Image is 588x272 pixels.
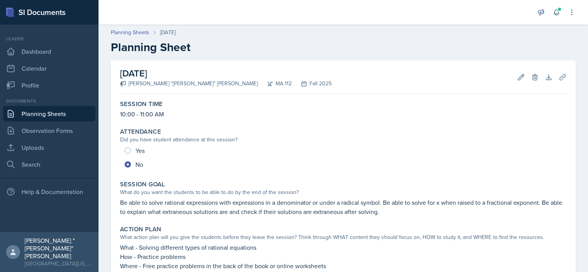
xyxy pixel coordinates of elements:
[3,106,95,121] a: Planning Sheets
[120,226,161,233] label: Action Plan
[292,80,332,88] div: Fall 2025
[160,28,175,36] div: [DATE]
[3,140,95,155] a: Uploads
[120,188,566,196] div: What do you want the students to be able to do by the end of the session?
[3,44,95,59] a: Dashboard
[120,261,566,270] p: Where - Free practice problems in the back of the book or online worksheets
[3,98,95,104] div: Documents
[120,243,566,252] p: What - Solving different types of rational equations
[120,136,566,144] div: Did you have student attendance at this session?
[25,260,92,267] div: [GEOGRAPHIC_DATA][US_STATE] in [GEOGRAPHIC_DATA]
[258,80,292,88] div: MA 112
[3,61,95,76] a: Calendar
[3,123,95,138] a: Observation Forms
[3,184,95,199] div: Help & Documentation
[120,252,566,261] p: How - Practice problems
[111,40,576,54] h2: Planning Sheet
[3,35,95,42] div: Leader
[25,237,92,260] div: [PERSON_NAME] "[PERSON_NAME]" [PERSON_NAME]
[120,100,163,108] label: Session Time
[120,198,566,216] p: Be able to solve rational expressions with expressions in a denominator or under a radical symbol...
[120,233,566,241] div: What action plan will you give the students before they leave the session? Think through WHAT con...
[120,181,165,188] label: Session Goal
[3,78,95,93] a: Profile
[120,109,566,119] p: 10:00 - 11:00 AM
[111,28,149,36] a: Planning Sheets
[120,80,258,88] div: [PERSON_NAME] "[PERSON_NAME]" [PERSON_NAME]
[3,157,95,172] a: Search
[120,66,332,80] h2: [DATE]
[120,128,161,136] label: Attendance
